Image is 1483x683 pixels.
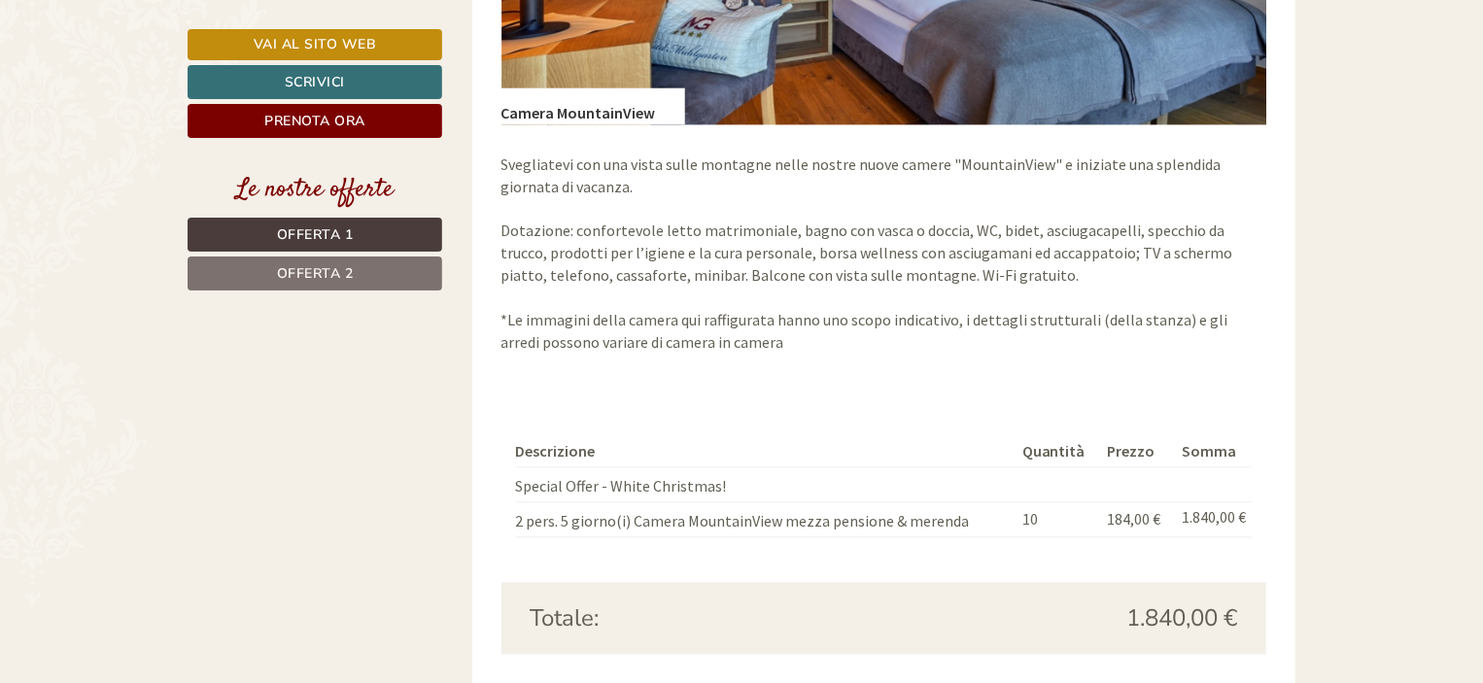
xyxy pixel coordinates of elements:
[1174,502,1252,537] td: 1.840,00 €
[277,264,354,283] span: Offerta 2
[1174,436,1252,466] th: Somma
[516,601,884,634] div: Totale:
[1099,436,1174,466] th: Prezzo
[188,65,442,99] a: Scrivici
[1107,509,1160,529] span: 184,00 €
[188,104,442,138] a: Prenota ora
[188,29,442,60] a: Vai al sito web
[1015,502,1100,537] td: 10
[501,154,1267,354] p: Svegliatevi con una vista sulle montagne nelle nostre nuove camere "MountainView" e iniziate una ...
[331,15,435,48] div: mercoledì
[1126,601,1237,634] span: 1.840,00 €
[501,87,685,124] div: Camera MountainView
[277,225,354,244] span: Offerta 1
[516,502,1015,537] td: 2 pers. 5 giorno(i) Camera MountainView mezza pensione & merenda
[15,52,295,112] div: Buon giorno, come possiamo aiutarla?
[29,94,286,108] small: 13:50
[29,56,286,72] div: [GEOGRAPHIC_DATA]
[667,512,767,546] button: Invia
[1015,436,1100,466] th: Quantità
[188,172,442,208] div: Le nostre offerte
[516,436,1015,466] th: Descrizione
[516,467,1015,502] td: Special Offer - White Christmas!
